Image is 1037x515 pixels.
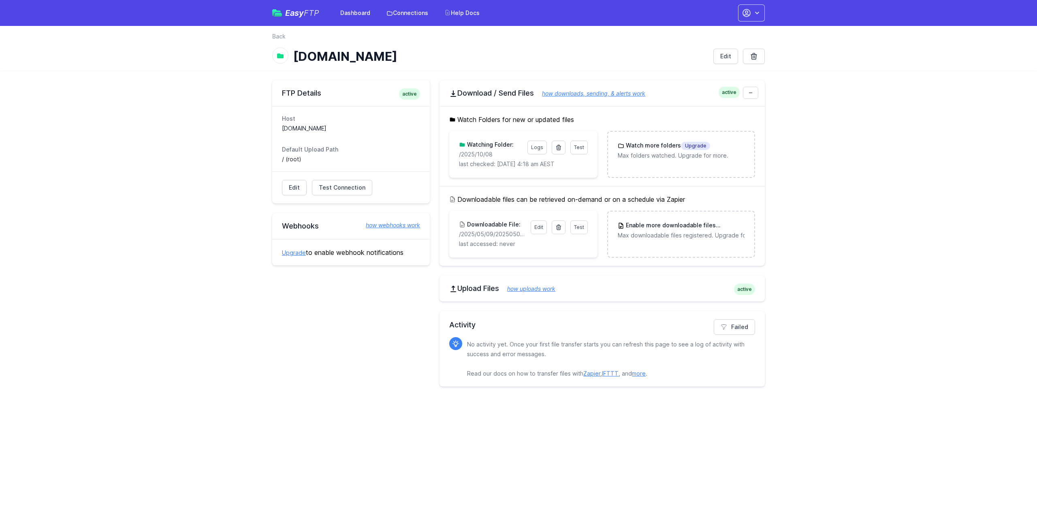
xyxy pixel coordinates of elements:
[304,8,319,18] span: FTP
[449,284,755,293] h2: Upload Files
[570,141,588,154] a: Test
[282,221,420,231] h2: Webhooks
[459,230,525,238] p: /2025/05/09/20250509171559_inbound_0422652309_0756011820.mp3
[282,124,420,132] dd: [DOMAIN_NAME]
[534,90,645,97] a: how downloads, sending, & alerts work
[734,284,755,295] span: active
[602,370,619,377] a: IFTTT
[272,9,319,17] a: EasyFTP
[358,221,420,229] a: how webhooks work
[527,141,547,154] a: Logs
[531,220,547,234] a: Edit
[608,132,754,169] a: Watch more foldersUpgrade Max folders watched. Upgrade for more.
[574,224,584,230] span: Test
[312,180,372,195] a: Test Connection
[583,370,600,377] a: Zapier
[319,184,365,192] span: Test Connection
[624,141,710,150] h3: Watch more folders
[719,87,740,98] span: active
[282,155,420,163] dd: / (root)
[382,6,433,20] a: Connections
[467,340,749,378] p: No activity yet. Once your first file transfer starts you can refresh this page to see a log of a...
[632,370,646,377] a: more
[440,6,484,20] a: Help Docs
[272,32,286,41] a: Back
[465,141,514,149] h3: Watching Folder:
[285,9,319,17] span: Easy
[499,285,555,292] a: how uploads work
[272,9,282,17] img: easyftp_logo.png
[618,231,745,239] p: Max downloadable files registered. Upgrade for more.
[608,212,754,249] a: Enable more downloadable filesUpgrade Max downloadable files registered. Upgrade for more.
[449,88,755,98] h2: Download / Send Files
[293,49,707,64] h1: [DOMAIN_NAME]
[282,115,420,123] dt: Host
[282,145,420,154] dt: Default Upload Path
[449,319,755,331] h2: Activity
[282,249,306,256] a: Upgrade
[618,152,745,160] p: Max folders watched. Upgrade for more.
[713,49,738,64] a: Edit
[459,240,587,248] p: last accessed: never
[459,150,522,158] p: /2025/10/08
[465,220,521,229] h3: Downloadable File:
[282,88,420,98] h2: FTP Details
[272,32,765,45] nav: Breadcrumb
[574,144,584,150] span: Test
[716,222,745,230] span: Upgrade
[570,220,588,234] a: Test
[449,194,755,204] h5: Downloadable files can be retrieved on-demand or on a schedule via Zapier
[459,160,587,168] p: last checked: [DATE] 4:18 am AEST
[272,239,430,265] div: to enable webhook notifications
[624,221,745,230] h3: Enable more downloadable files
[714,319,755,335] a: Failed
[681,142,710,150] span: Upgrade
[449,115,755,124] h5: Watch Folders for new or updated files
[335,6,375,20] a: Dashboard
[399,88,420,100] span: active
[282,180,307,195] a: Edit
